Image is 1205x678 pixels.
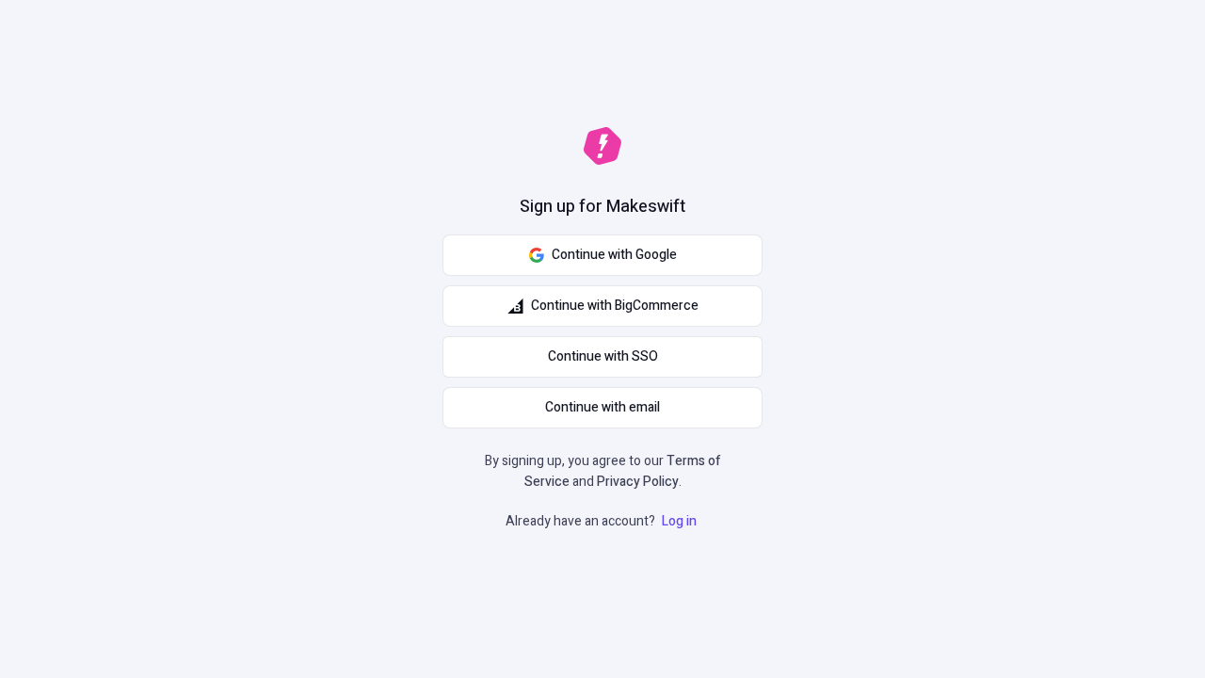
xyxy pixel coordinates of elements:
a: Terms of Service [524,451,721,492]
span: Continue with Google [552,245,677,266]
span: Continue with email [545,397,660,418]
button: Continue with BigCommerce [442,285,763,327]
p: By signing up, you agree to our and . [478,451,727,492]
button: Continue with email [442,387,763,428]
a: Continue with SSO [442,336,763,378]
p: Already have an account? [506,511,700,532]
button: Continue with Google [442,234,763,276]
span: Continue with BigCommerce [531,296,699,316]
h1: Sign up for Makeswift [520,195,685,219]
a: Privacy Policy [597,472,679,492]
a: Log in [658,511,700,531]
